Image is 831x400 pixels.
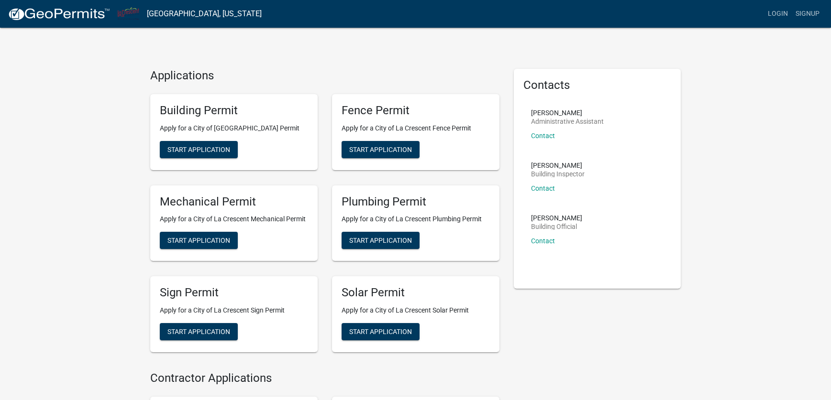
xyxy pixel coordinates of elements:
[531,171,585,177] p: Building Inspector
[531,237,555,245] a: Contact
[342,305,490,315] p: Apply for a City of La Crescent Solar Permit
[160,323,238,340] button: Start Application
[342,232,420,249] button: Start Application
[150,69,499,83] h4: Applications
[118,7,139,20] img: City of La Crescent, Minnesota
[160,286,308,300] h5: Sign Permit
[150,69,499,360] wm-workflow-list-section: Applications
[342,323,420,340] button: Start Application
[531,109,604,116] p: [PERSON_NAME]
[342,104,490,118] h5: Fence Permit
[160,232,238,249] button: Start Application
[342,195,490,209] h5: Plumbing Permit
[160,195,308,209] h5: Mechanical Permit
[147,6,262,22] a: [GEOGRAPHIC_DATA], [US_STATE]
[531,132,555,140] a: Contact
[349,328,412,335] span: Start Application
[167,145,230,153] span: Start Application
[531,118,604,125] p: Administrative Assistant
[160,214,308,224] p: Apply for a City of La Crescent Mechanical Permit
[160,104,308,118] h5: Building Permit
[342,286,490,300] h5: Solar Permit
[167,237,230,244] span: Start Application
[531,184,555,192] a: Contact
[349,237,412,244] span: Start Application
[531,162,585,169] p: [PERSON_NAME]
[160,305,308,315] p: Apply for a City of La Crescent Sign Permit
[160,123,308,133] p: Apply for a City of [GEOGRAPHIC_DATA] Permit
[792,5,823,23] a: Signup
[349,145,412,153] span: Start Application
[523,78,672,92] h5: Contacts
[167,328,230,335] span: Start Application
[342,214,490,224] p: Apply for a City of La Crescent Plumbing Permit
[531,215,582,221] p: [PERSON_NAME]
[150,371,499,385] h4: Contractor Applications
[531,223,582,230] p: Building Official
[342,141,420,158] button: Start Application
[160,141,238,158] button: Start Application
[764,5,792,23] a: Login
[342,123,490,133] p: Apply for a City of La Crescent Fence Permit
